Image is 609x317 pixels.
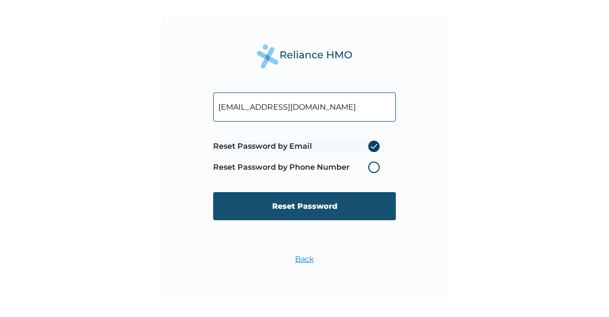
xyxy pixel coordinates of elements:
[257,44,352,69] img: Reliance Health's Logo
[213,192,396,220] input: Reset Password
[213,141,384,152] label: Reset Password by Email
[213,162,384,173] label: Reset Password by Phone Number
[213,136,384,178] span: Password reset method
[213,92,396,122] input: Your Enrollee ID or Email Address
[295,255,314,264] a: Back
